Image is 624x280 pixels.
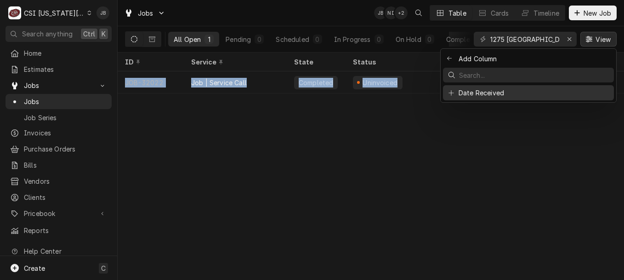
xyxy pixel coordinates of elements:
button: Date Received [443,85,614,100]
div: Date Received [459,88,504,98]
div: Add Column [458,54,497,64]
div: Suggestions [440,85,617,103]
input: Search... [459,68,614,82]
button: Back to previous items [443,52,456,65]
